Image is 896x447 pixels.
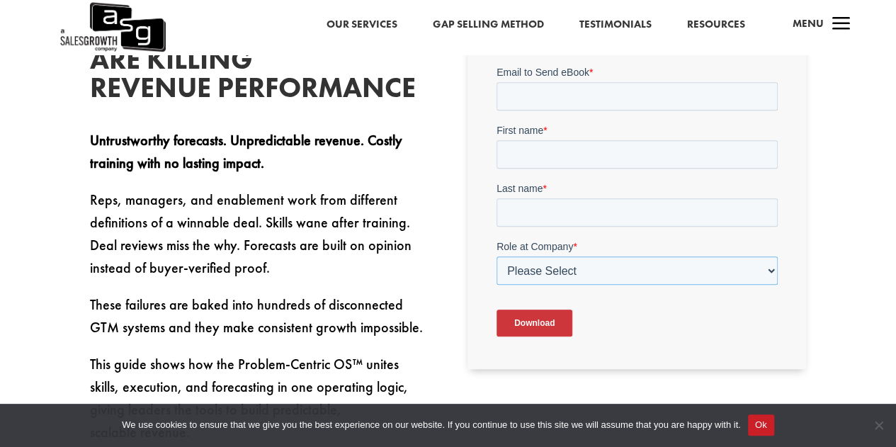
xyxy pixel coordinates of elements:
[90,131,402,172] strong: Untrustworthy forecasts. Unpredictable revenue. Costly training with no lasting impact.
[792,16,823,30] span: Menu
[579,16,651,34] a: Testimonials
[827,11,855,39] span: a
[122,418,740,432] span: We use cookies to ensure that we give you the best experience on our website. If you continue to ...
[871,418,885,432] span: No
[748,414,774,436] button: Ok
[90,293,429,353] p: These failures are baked into hundreds of disconnected GTM systems and they make consistent growt...
[497,65,778,348] iframe: Form 0
[432,16,543,34] a: Gap Selling Method
[90,353,429,443] p: This guide shows how the Problem-Centric OS™ unites skills, execution, and forecasting in one ope...
[90,188,429,293] p: Reps, managers, and enablement work from different definitions of a winnable deal. Skills wane af...
[326,16,397,34] a: Our Services
[686,16,744,34] a: Resources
